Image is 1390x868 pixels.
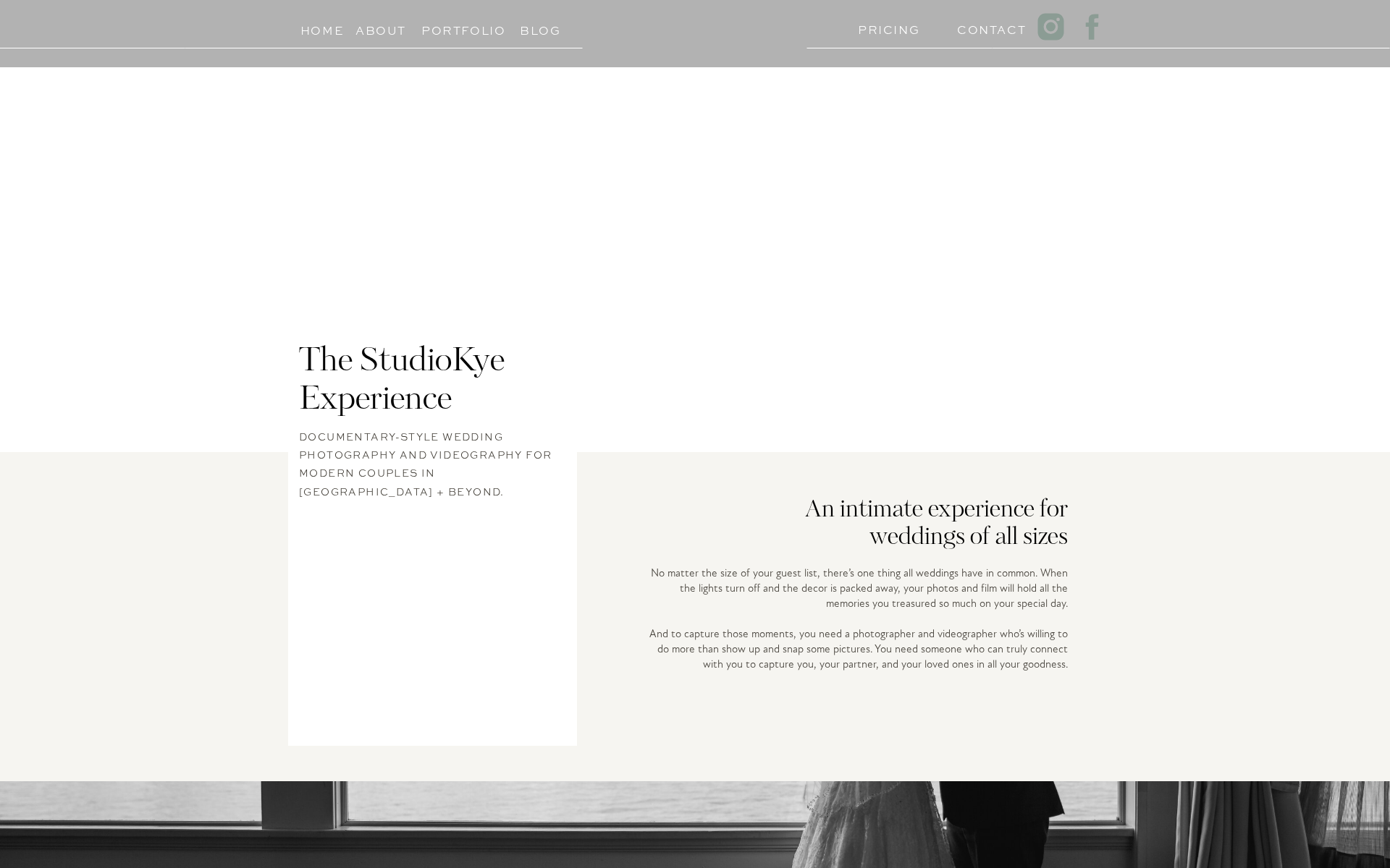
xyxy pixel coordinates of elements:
[421,20,487,34] a: Portfolio
[858,20,914,33] a: PRICING
[507,20,573,34] a: Blog
[755,497,1068,550] h2: An intimate experience for weddings of all sizes
[299,344,554,421] h2: The StudioKye Experience
[355,20,406,34] a: About
[647,566,1068,704] p: No matter the size of your guest list, there’s one thing all weddings have in common. When the li...
[299,427,565,479] h3: Documentary-style wedding photography and videography for modern couples in [GEOGRAPHIC_DATA] + b...
[294,20,350,34] a: Home
[957,20,1013,33] a: Contact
